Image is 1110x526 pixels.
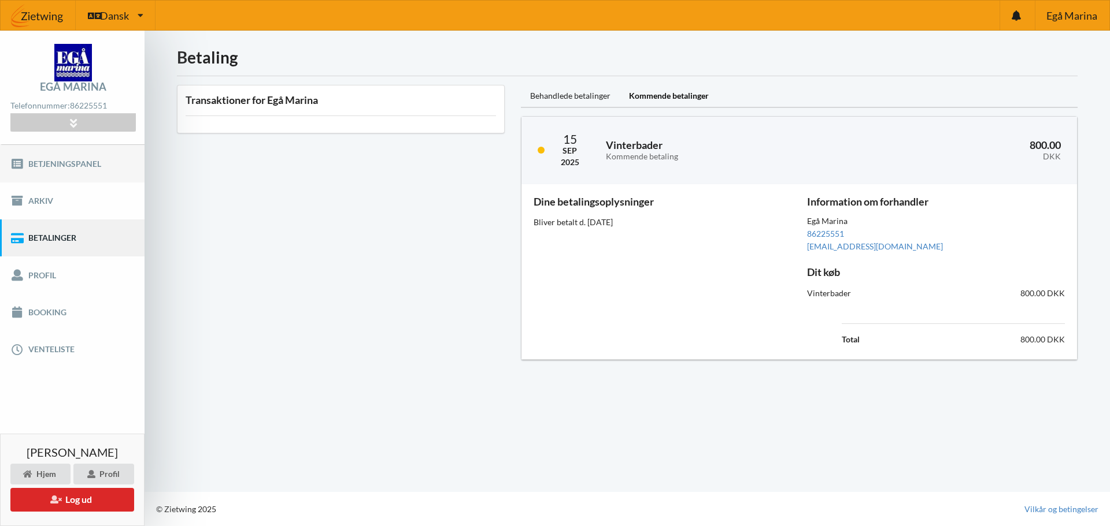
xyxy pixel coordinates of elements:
div: Telefonnummer: [10,98,135,114]
h3: Transaktioner for Egå Marina [186,94,496,107]
div: 2025 [561,156,579,168]
span: [PERSON_NAME] [27,446,118,458]
div: Egå Marina [40,81,106,92]
div: Hjem [10,464,71,484]
div: DKK [862,152,1061,162]
a: Vilkår og betingelser [1024,503,1098,515]
h3: Dit køb [807,266,1065,279]
button: Log ud [10,488,134,512]
h3: 800.00 [862,139,1061,162]
span: Egå Marina [1046,10,1097,21]
div: Egå Marina [807,217,1065,227]
span: Dansk [100,10,129,21]
div: Kommende betaling [606,152,846,162]
td: 800.00 DKK [913,333,1065,348]
a: [EMAIL_ADDRESS][DOMAIN_NAME] [807,241,943,251]
div: Kommende betalinger [620,85,718,108]
a: 86225551 [807,229,844,238]
div: Vinterbader [799,279,936,307]
strong: 86225551 [70,100,107,110]
img: logo [54,44,92,81]
div: Sep [561,145,579,156]
div: 800.00 DKK [936,279,1073,307]
div: Bliver betalt d. [DATE] [534,217,791,228]
h3: Dine betalingsoplysninger [534,195,791,208]
div: Profil [73,464,134,484]
h3: Information om forhandler [807,195,1065,208]
h3: Vinterbader [606,139,846,162]
div: 15 [561,133,579,145]
b: Total [842,334,860,344]
h1: Betaling [177,47,1078,68]
div: Behandlede betalinger [521,85,620,108]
